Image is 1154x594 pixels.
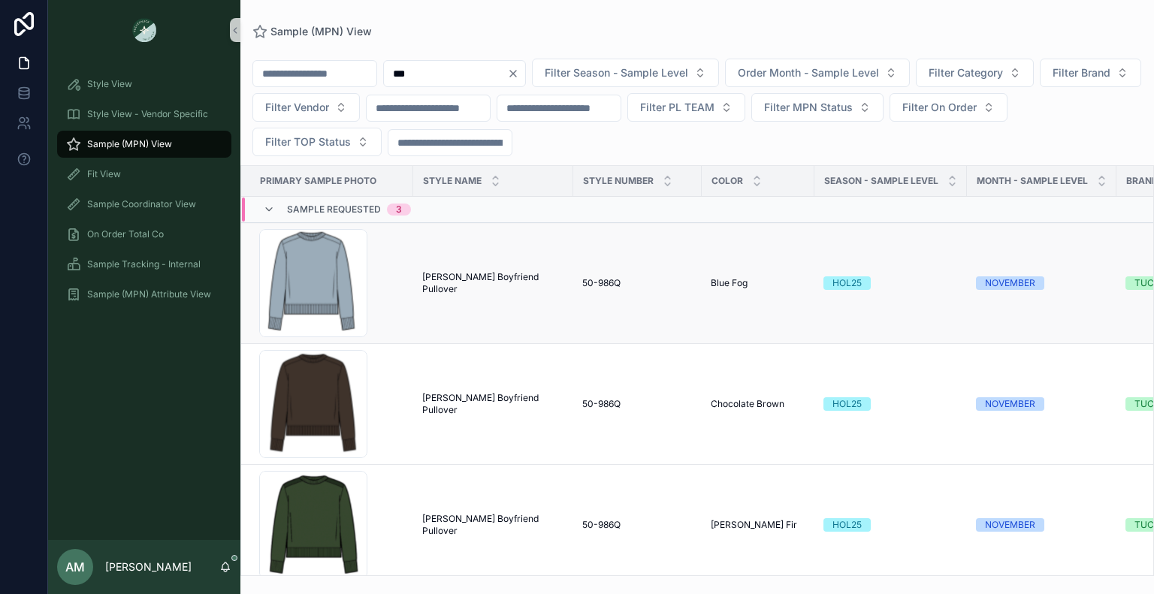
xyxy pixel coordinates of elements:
a: [PERSON_NAME] Boyfriend Pullover [422,392,564,416]
span: Filter Category [929,65,1003,80]
a: HOL25 [823,518,958,532]
span: Filter TOP Status [265,134,351,149]
div: HOL25 [832,276,862,290]
a: [PERSON_NAME] Boyfriend Pullover [422,271,564,295]
button: Select Button [916,59,1034,87]
a: 50-986Q [582,398,693,410]
span: Filter On Order [902,100,977,115]
img: App logo [132,18,156,42]
button: Select Button [751,93,884,122]
a: [PERSON_NAME] Fir [711,519,805,531]
span: Filter Brand [1053,65,1110,80]
span: MONTH - SAMPLE LEVEL [977,175,1088,187]
a: [PERSON_NAME] Boyfriend Pullover [422,513,564,537]
a: Blue Fog [711,277,805,289]
div: HOL25 [832,518,862,532]
span: Filter MPN Status [764,100,853,115]
a: Chocolate Brown [711,398,805,410]
span: Style View - Vendor Specific [87,108,208,120]
div: NOVEMBER [985,397,1035,411]
button: Select Button [252,128,382,156]
div: 3 [396,204,402,216]
a: Sample (MPN) View [57,131,231,158]
p: [PERSON_NAME] [105,559,192,574]
span: Fit View [87,168,121,180]
button: Select Button [532,59,719,87]
span: Sample Tracking - Internal [87,258,201,270]
a: Style View - Vendor Specific [57,101,231,128]
span: [PERSON_NAME] Fir [711,519,797,531]
span: Sample (MPN) View [270,24,372,39]
span: Sample (MPN) View [87,138,172,150]
span: Color [711,175,743,187]
a: 50-986Q [582,519,693,531]
span: 50-986Q [582,398,621,410]
div: HOL25 [832,397,862,411]
span: Style View [87,78,132,90]
div: NOVEMBER [985,276,1035,290]
span: Filter Vendor [265,100,329,115]
button: Select Button [1040,59,1141,87]
span: Style Number [583,175,654,187]
a: HOL25 [823,276,958,290]
button: Clear [507,68,525,80]
a: Style View [57,71,231,98]
button: Select Button [252,93,360,122]
span: PRIMARY SAMPLE PHOTO [260,175,376,187]
a: NOVEMBER [976,397,1107,411]
span: Sample (MPN) Attribute View [87,288,211,300]
a: NOVEMBER [976,276,1107,290]
a: Sample (MPN) Attribute View [57,281,231,308]
a: Sample Coordinator View [57,191,231,218]
a: On Order Total Co [57,221,231,248]
span: 50-986Q [582,277,621,289]
a: Sample (MPN) View [252,24,372,39]
span: Sample Coordinator View [87,198,196,210]
span: Sample Requested [287,204,381,216]
button: Select Button [725,59,910,87]
div: NOVEMBER [985,518,1035,532]
a: 50-986Q [582,277,693,289]
span: Filter PL TEAM [640,100,714,115]
span: Blue Fog [711,277,748,289]
button: Select Button [890,93,1007,122]
span: AM [65,558,85,576]
span: Order Month - Sample Level [738,65,879,80]
button: Select Button [627,93,745,122]
a: NOVEMBER [976,518,1107,532]
a: Sample Tracking - Internal [57,251,231,278]
span: Style Name [423,175,482,187]
a: Fit View [57,161,231,188]
span: Filter Season - Sample Level [545,65,688,80]
span: Chocolate Brown [711,398,784,410]
span: Season - Sample Level [824,175,938,187]
span: 50-986Q [582,519,621,531]
div: scrollable content [48,60,240,327]
a: HOL25 [823,397,958,411]
span: On Order Total Co [87,228,164,240]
